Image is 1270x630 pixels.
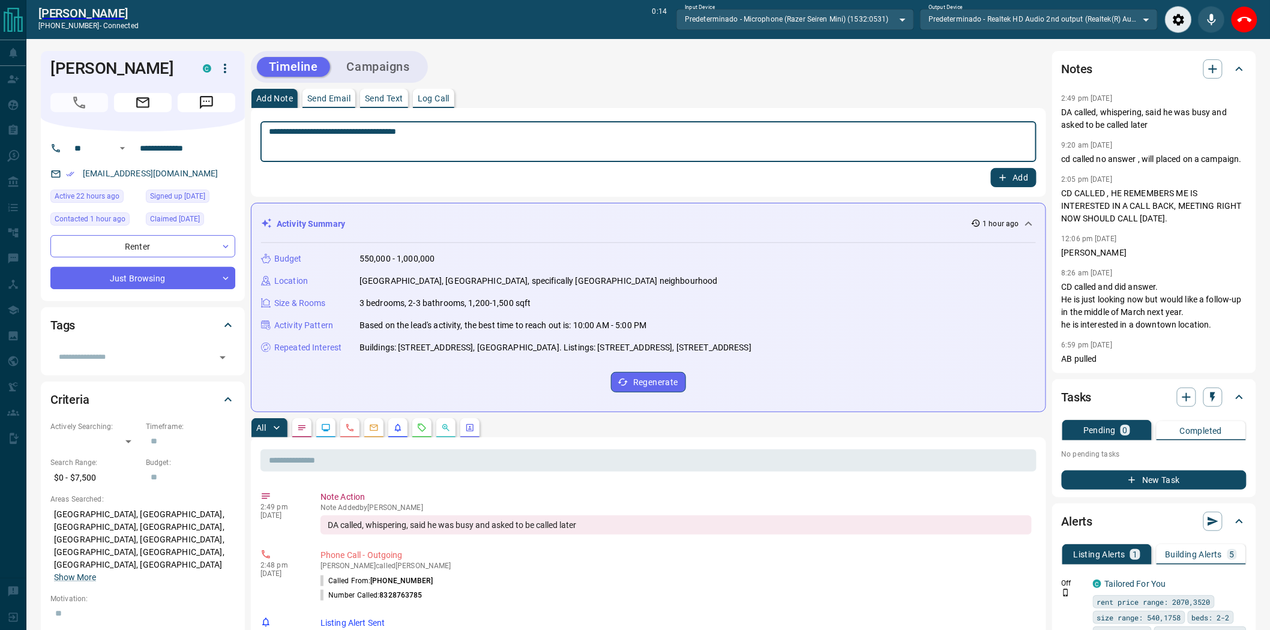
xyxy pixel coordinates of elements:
div: Audio Settings [1165,6,1192,33]
span: 8328763785 [380,591,423,599]
div: condos.ca [1093,580,1101,588]
p: Number Called: [321,590,423,601]
p: Based on the lead's activity, the best time to reach out is: 10:00 AM - 5:00 PM [360,319,646,332]
button: Timeline [257,57,330,77]
button: Show More [54,571,96,584]
p: 1 [1133,550,1137,559]
label: Output Device [928,4,963,11]
p: 12:06 pm [DATE] [1062,235,1117,243]
p: 550,000 - 1,000,000 [360,253,435,265]
span: Message [178,93,235,112]
p: Completed [1180,427,1223,435]
div: Mon Aug 18 2025 [50,212,140,229]
svg: Listing Alerts [393,423,403,433]
p: [GEOGRAPHIC_DATA], [GEOGRAPHIC_DATA], [GEOGRAPHIC_DATA], [GEOGRAPHIC_DATA], [GEOGRAPHIC_DATA], [G... [50,505,235,587]
p: Note Action [321,491,1032,503]
a: Tailored For You [1105,579,1166,589]
h2: Criteria [50,390,89,409]
span: Email [114,93,172,112]
div: DA called, whispering, said he was busy and asked to be called later [321,515,1032,535]
p: 6:59 pm [DATE] [1062,341,1113,349]
button: New Task [1062,470,1247,490]
span: Call [50,93,108,112]
p: DA called, whispering, said he was busy and asked to be called later [1062,106,1247,131]
span: Signed up [DATE] [150,190,205,202]
svg: Email Verified [66,170,74,178]
p: Off [1062,578,1086,589]
p: [DATE] [260,569,302,578]
p: Repeated Interest [274,341,342,354]
p: cd called no answer , will placed on a campaign. [1062,153,1247,166]
label: Input Device [685,4,715,11]
p: Add Note [256,94,293,103]
p: Location [274,275,308,287]
p: All [256,424,266,432]
h2: Tags [50,316,75,335]
div: Activity Summary1 hour ago [261,213,1036,235]
span: connected [103,22,139,30]
p: [GEOGRAPHIC_DATA], [GEOGRAPHIC_DATA], specifically [GEOGRAPHIC_DATA] neighbourhood [360,275,718,287]
svg: Notes [297,423,307,433]
p: 1 hour ago [983,218,1019,229]
p: Called From: [321,575,433,586]
p: Actively Searching: [50,421,140,432]
div: Mon Jan 29 2024 [146,212,235,229]
p: 0 [1123,426,1128,434]
div: condos.ca [203,64,211,73]
div: Tasks [1062,383,1247,412]
p: Listing Alerts [1074,550,1126,559]
div: Renter [50,235,235,257]
p: Timeframe: [146,421,235,432]
button: Regenerate [611,372,686,392]
p: 2:49 pm [DATE] [1062,94,1113,103]
h1: [PERSON_NAME] [50,59,185,78]
p: Note Added by [PERSON_NAME] [321,503,1032,512]
p: CD called and did answer. He is just looking now but would like a follow-up in the middle of Marc... [1062,281,1247,331]
svg: Calls [345,423,355,433]
p: Send Email [307,94,351,103]
p: Buildings: [STREET_ADDRESS], [GEOGRAPHIC_DATA]. Listings: [STREET_ADDRESS], [STREET_ADDRESS] [360,341,751,354]
p: Building Alerts [1166,550,1223,559]
p: [PHONE_NUMBER] - [38,20,139,31]
p: 3 bedrooms, 2-3 bathrooms, 1,200-1,500 sqft [360,297,531,310]
h2: Tasks [1062,388,1092,407]
h2: Notes [1062,59,1093,79]
span: rent price range: 2070,3520 [1097,596,1211,608]
svg: Opportunities [441,423,451,433]
svg: Push Notification Only [1062,589,1070,597]
p: No pending tasks [1062,445,1247,463]
button: Campaigns [335,57,422,77]
p: Activity Pattern [274,319,333,332]
p: Size & Rooms [274,297,326,310]
p: Budget: [146,457,235,468]
p: Motivation: [50,593,235,604]
p: 2:49 pm [260,503,302,511]
p: [PERSON_NAME] called [PERSON_NAME] [321,562,1032,570]
div: Criteria [50,385,235,414]
div: End Call [1231,6,1258,33]
a: [EMAIL_ADDRESS][DOMAIN_NAME] [83,169,218,178]
button: Open [214,349,231,366]
div: Predeterminado - Realtek HD Audio 2nd output (Realtek(R) Audio) [920,9,1158,29]
svg: Emails [369,423,379,433]
span: Contacted 1 hour ago [55,213,125,225]
div: Tags [50,311,235,340]
p: [PERSON_NAME] [1062,247,1247,259]
p: Pending [1083,426,1116,434]
span: Active 22 hours ago [55,190,119,202]
p: 0:14 [652,6,667,33]
div: Predeterminado - Microphone (Razer Seiren Mini) (1532:0531) [676,9,914,29]
div: Just Browsing [50,267,235,289]
p: AB pulled [1062,353,1247,365]
span: beds: 2-2 [1192,611,1230,623]
div: Notes [1062,55,1247,83]
a: [PERSON_NAME] [38,6,139,20]
div: Alerts [1062,507,1247,536]
p: [DATE] [260,511,302,520]
span: [PHONE_NUMBER] [370,577,433,585]
button: Open [115,141,130,155]
p: Budget [274,253,302,265]
svg: Agent Actions [465,423,475,433]
div: Sun Aug 17 2025 [50,190,140,206]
